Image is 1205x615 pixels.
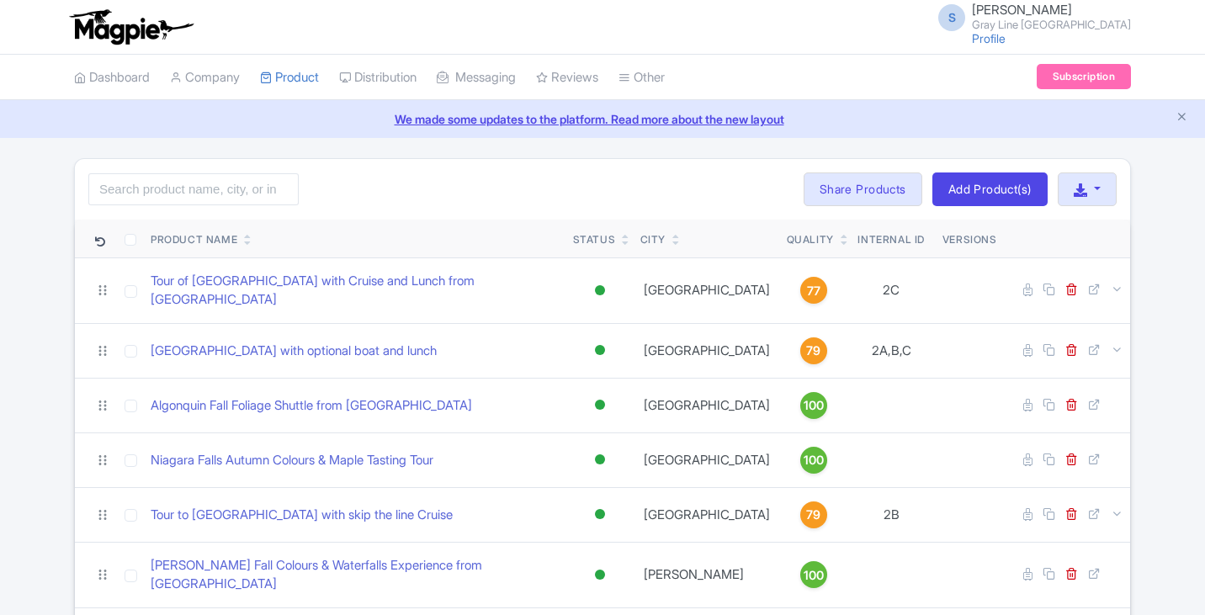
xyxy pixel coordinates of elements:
[787,337,841,364] a: 79
[151,342,437,361] a: [GEOGRAPHIC_DATA] with optional boat and lunch
[634,257,780,323] td: [GEOGRAPHIC_DATA]
[972,19,1131,30] small: Gray Line [GEOGRAPHIC_DATA]
[151,556,560,594] a: [PERSON_NAME] Fall Colours & Waterfalls Experience from [GEOGRAPHIC_DATA]
[787,277,841,304] a: 77
[847,220,936,258] th: Internal ID
[151,272,560,310] a: Tour of [GEOGRAPHIC_DATA] with Cruise and Lunch from [GEOGRAPHIC_DATA]
[634,432,780,487] td: [GEOGRAPHIC_DATA]
[807,282,820,300] span: 77
[640,232,666,247] div: City
[339,55,417,101] a: Distribution
[592,448,608,472] div: Active
[618,55,665,101] a: Other
[10,110,1195,128] a: We made some updates to the platform. Read more about the new layout
[847,487,936,542] td: 2B
[938,4,965,31] span: S
[928,3,1131,30] a: S [PERSON_NAME] Gray Line [GEOGRAPHIC_DATA]
[804,451,824,469] span: 100
[573,232,616,247] div: Status
[804,396,824,415] span: 100
[592,502,608,527] div: Active
[151,396,472,416] a: Algonquin Fall Foliage Shuttle from [GEOGRAPHIC_DATA]
[804,566,824,585] span: 100
[437,55,516,101] a: Messaging
[972,2,1072,18] span: [PERSON_NAME]
[787,501,841,528] a: 79
[936,220,1004,258] th: Versions
[592,278,608,303] div: Active
[151,506,453,525] a: Tour to [GEOGRAPHIC_DATA] with skip the line Cruise
[806,342,820,360] span: 79
[170,55,240,101] a: Company
[787,392,841,419] a: 100
[787,447,841,474] a: 100
[74,55,150,101] a: Dashboard
[804,172,922,206] a: Share Products
[847,323,936,378] td: 2A,B,C
[787,561,841,588] a: 100
[806,506,820,524] span: 79
[634,542,780,607] td: [PERSON_NAME]
[634,487,780,542] td: [GEOGRAPHIC_DATA]
[847,257,936,323] td: 2C
[592,563,608,587] div: Active
[536,55,598,101] a: Reviews
[88,173,299,205] input: Search product name, city, or interal id
[66,8,196,45] img: logo-ab69f6fb50320c5b225c76a69d11143b.png
[634,378,780,432] td: [GEOGRAPHIC_DATA]
[1037,64,1131,89] a: Subscription
[1176,109,1188,128] button: Close announcement
[787,232,834,247] div: Quality
[592,393,608,417] div: Active
[151,451,433,470] a: Niagara Falls Autumn Colours & Maple Tasting Tour
[634,323,780,378] td: [GEOGRAPHIC_DATA]
[151,232,237,247] div: Product Name
[932,172,1048,206] a: Add Product(s)
[260,55,319,101] a: Product
[972,31,1006,45] a: Profile
[592,338,608,363] div: Active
